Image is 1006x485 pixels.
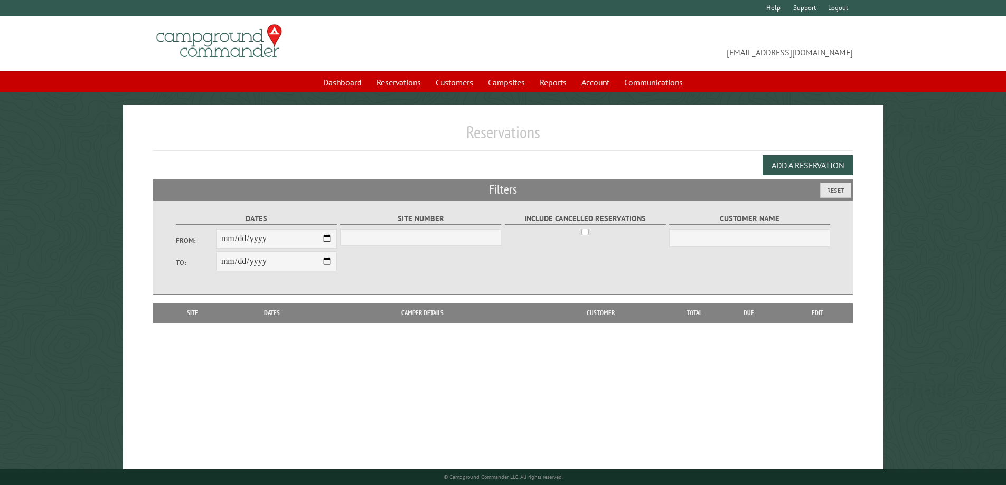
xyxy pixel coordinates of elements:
[158,303,227,322] th: Site
[528,303,673,322] th: Customer
[533,72,573,92] a: Reports
[820,183,851,198] button: Reset
[482,72,531,92] a: Campsites
[782,303,853,322] th: Edit
[716,303,782,322] th: Due
[669,213,830,225] label: Customer Name
[317,72,368,92] a: Dashboard
[370,72,427,92] a: Reservations
[503,29,853,59] span: [EMAIL_ADDRESS][DOMAIN_NAME]
[429,72,480,92] a: Customers
[673,303,716,322] th: Total
[153,122,853,151] h1: Reservations
[153,179,853,199] h2: Filters
[505,213,666,225] label: Include Cancelled Reservations
[618,72,689,92] a: Communications
[176,235,216,245] label: From:
[340,213,501,225] label: Site Number
[153,21,285,62] img: Campground Commander
[575,72,616,92] a: Account
[763,155,853,175] button: Add a Reservation
[444,473,563,480] small: © Campground Commander LLC. All rights reserved.
[176,258,216,268] label: To:
[317,303,528,322] th: Camper Details
[176,213,337,225] label: Dates
[227,303,317,322] th: Dates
